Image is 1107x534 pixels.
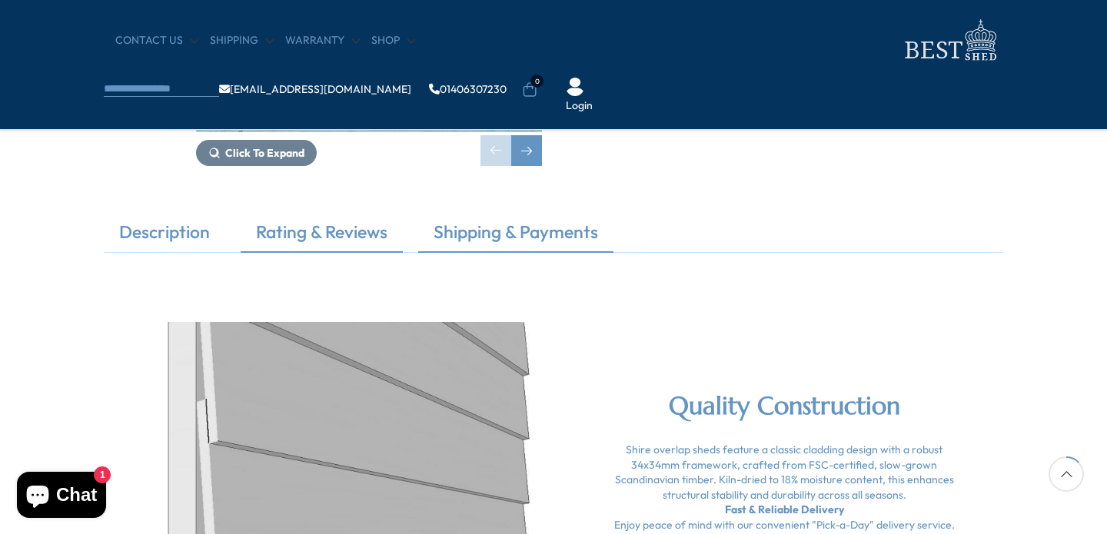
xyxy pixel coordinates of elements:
[418,220,613,252] a: Shipping & Payments
[611,390,957,423] h2: Quality Construction
[104,220,225,252] a: Description
[285,33,360,48] a: Warranty
[429,84,507,95] a: 01406307230
[12,472,111,522] inbox-online-store-chat: Shopify online store chat
[241,220,403,252] a: Rating & Reviews
[371,33,415,48] a: Shop
[522,82,537,98] a: 0
[225,146,304,160] span: Click To Expand
[725,502,844,516] strong: Fast & Reliable Delivery
[219,84,411,95] a: [EMAIL_ADDRESS][DOMAIN_NAME]
[566,98,593,114] a: Login
[530,75,544,88] span: 0
[480,135,511,166] div: Previous slide
[210,33,274,48] a: Shipping
[896,15,1003,65] img: logo
[566,78,584,96] img: User Icon
[196,140,317,166] button: Click To Expand
[511,135,542,166] div: Next slide
[115,33,198,48] a: CONTACT US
